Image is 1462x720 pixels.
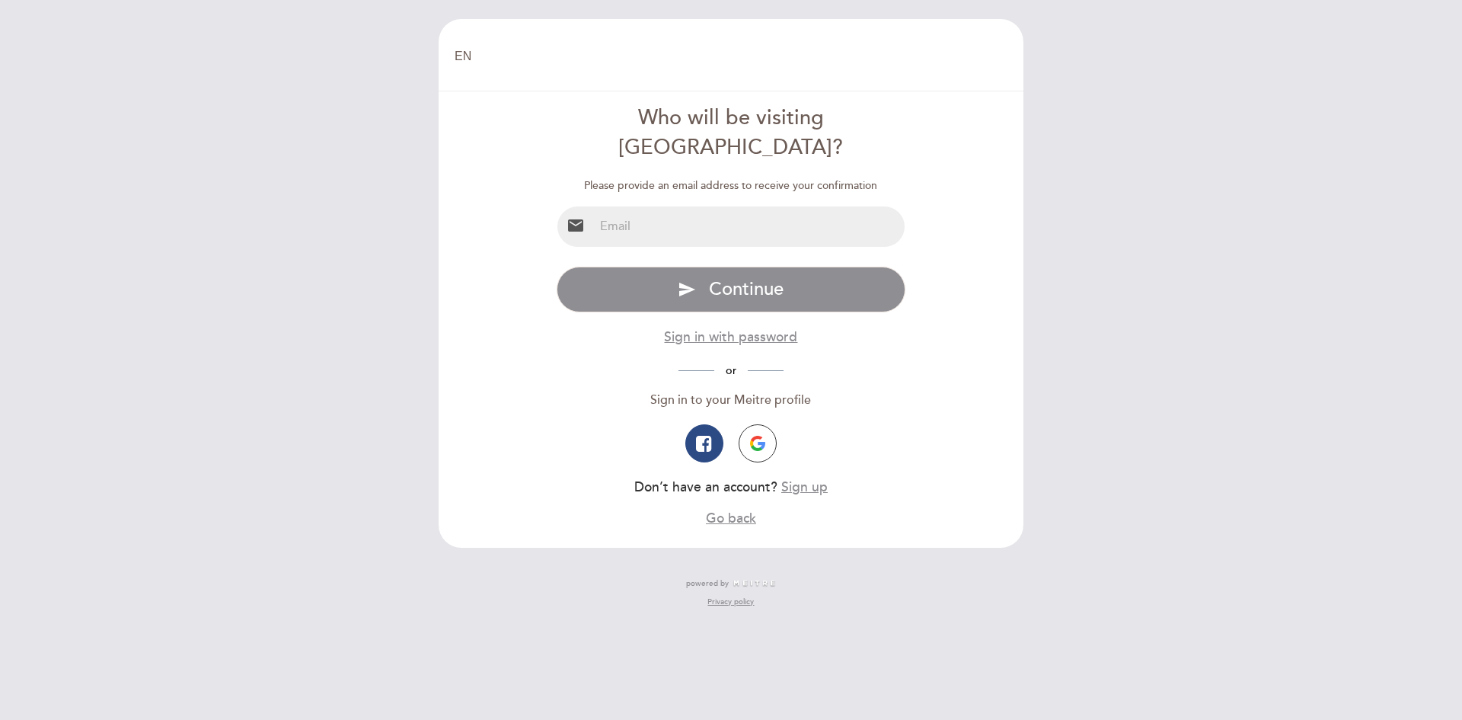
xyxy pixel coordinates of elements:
img: MEITRE [733,580,776,587]
button: Go back [706,509,756,528]
input: Email [594,206,905,247]
span: Continue [709,278,784,300]
a: Privacy policy [707,597,754,607]
button: Sign in with password [664,328,797,347]
div: Sign in to your Meitre profile [557,392,906,409]
span: Don’t have an account? [634,479,777,495]
span: powered by [686,578,729,589]
div: Please provide an email address to receive your confirmation [557,178,906,194]
i: email [567,216,585,235]
i: send [678,280,696,299]
button: send Continue [557,267,906,312]
img: icon-google.png [750,436,765,451]
div: Who will be visiting [GEOGRAPHIC_DATA]? [557,104,906,163]
a: powered by [686,578,776,589]
button: Sign up [781,478,828,497]
span: or [714,364,748,377]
